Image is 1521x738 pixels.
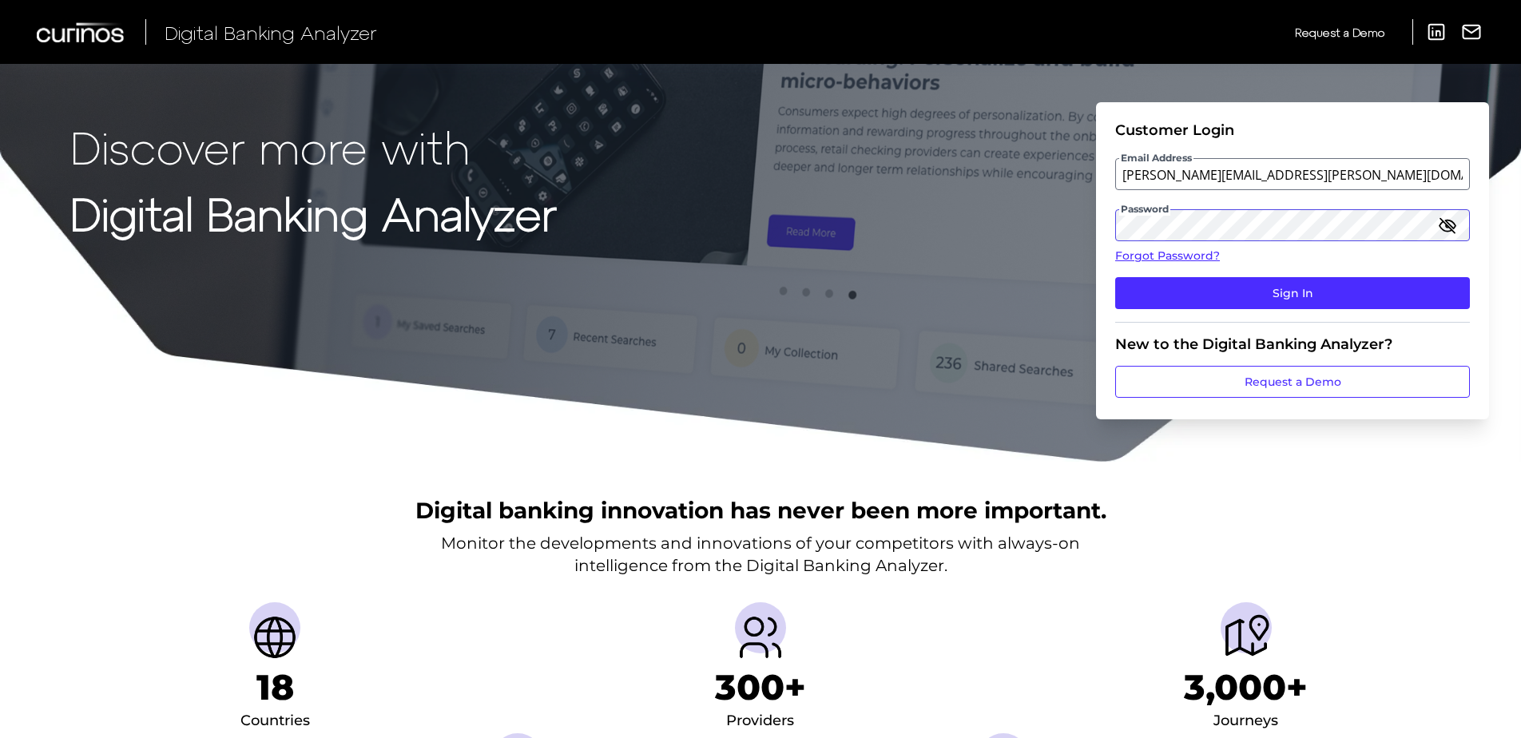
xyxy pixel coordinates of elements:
[256,666,294,708] h1: 18
[70,121,557,172] p: Discover more with
[726,708,794,734] div: Providers
[1295,26,1384,39] span: Request a Demo
[1115,366,1470,398] a: Request a Demo
[240,708,310,734] div: Countries
[1115,277,1470,309] button: Sign In
[1115,335,1470,353] div: New to the Digital Banking Analyzer?
[735,612,786,663] img: Providers
[1115,248,1470,264] a: Forgot Password?
[1184,666,1308,708] h1: 3,000+
[1295,19,1384,46] a: Request a Demo
[415,495,1106,526] h2: Digital banking innovation has never been more important.
[1119,152,1193,165] span: Email Address
[1221,612,1272,663] img: Journeys
[165,21,377,44] span: Digital Banking Analyzer
[37,22,126,42] img: Curinos
[249,612,300,663] img: Countries
[70,186,557,240] strong: Digital Banking Analyzer
[1119,203,1170,216] span: Password
[1115,121,1470,139] div: Customer Login
[441,532,1080,577] p: Monitor the developments and innovations of your competitors with always-on intelligence from the...
[1213,708,1278,734] div: Journeys
[715,666,806,708] h1: 300+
